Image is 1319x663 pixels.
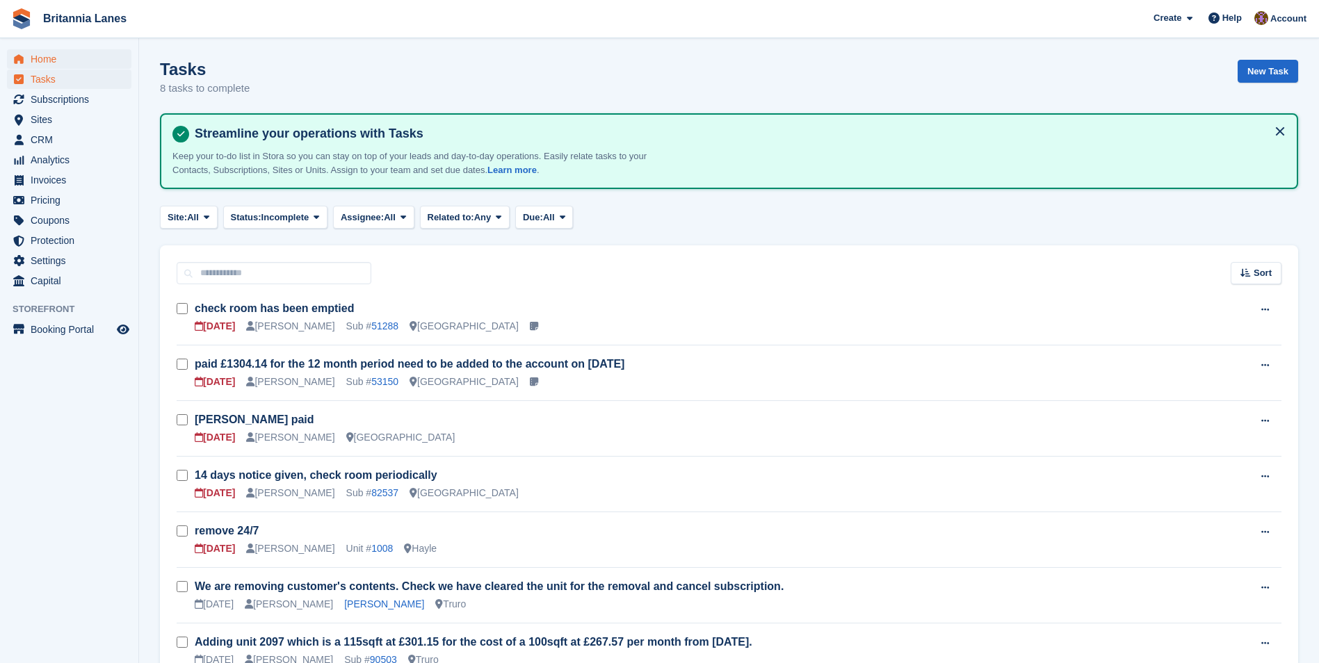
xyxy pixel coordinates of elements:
a: 82537 [371,487,398,498]
a: menu [7,49,131,69]
a: Preview store [115,321,131,338]
a: menu [7,320,131,339]
span: Home [31,49,114,69]
div: [PERSON_NAME] [245,597,333,612]
a: Learn more [487,165,537,175]
div: [DATE] [195,486,235,500]
span: Settings [31,251,114,270]
a: Adding unit 2097 which is a 115sqft at £301.15 for the cost of a 100sqft at £267.57 per month fro... [195,636,752,648]
a: Britannia Lanes [38,7,132,30]
div: [DATE] [195,430,235,445]
span: Assignee: [341,211,384,224]
span: Subscriptions [31,90,114,109]
span: Coupons [31,211,114,230]
span: Account [1270,12,1306,26]
span: Incomplete [261,211,309,224]
button: Site: All [160,206,218,229]
button: Related to: Any [420,206,510,229]
div: [PERSON_NAME] [246,430,334,445]
a: menu [7,150,131,170]
span: All [384,211,396,224]
a: menu [7,190,131,210]
a: menu [7,211,131,230]
span: Protection [31,231,114,250]
span: Analytics [31,150,114,170]
span: Related to: [428,211,474,224]
span: Capital [31,271,114,290]
span: Due: [523,211,543,224]
div: [PERSON_NAME] [246,541,334,556]
span: Tasks [31,69,114,89]
a: menu [7,90,131,109]
div: [GEOGRAPHIC_DATA] [410,319,519,334]
span: Create [1154,11,1181,25]
a: menu [7,69,131,89]
span: CRM [31,130,114,149]
a: check room has been emptied [195,302,354,314]
a: 51288 [371,320,398,331]
span: Booking Portal [31,320,114,339]
div: [DATE] [195,541,235,556]
p: Keep your to-do list in Stora so you can stay on top of your leads and day-to-day operations. Eas... [172,149,659,177]
a: menu [7,110,131,129]
span: Status: [231,211,261,224]
a: menu [7,251,131,270]
a: menu [7,271,131,290]
img: Andy Collier [1254,11,1268,25]
span: Sites [31,110,114,129]
div: [DATE] [195,375,235,389]
button: Status: Incomplete [223,206,327,229]
p: 8 tasks to complete [160,81,250,97]
div: Sub # [346,319,399,334]
a: menu [7,170,131,190]
a: 53150 [371,376,398,387]
span: Help [1222,11,1242,25]
a: [PERSON_NAME] paid [195,414,314,425]
a: remove 24/7 [195,525,259,537]
div: [PERSON_NAME] [246,486,334,500]
button: Assignee: All [333,206,414,229]
span: Sort [1254,266,1272,280]
a: paid £1304.14 for the 12 month period need to be added to the account on [DATE] [195,358,624,370]
span: Site: [168,211,187,224]
div: Truro [435,597,466,612]
button: Due: All [515,206,573,229]
a: New Task [1238,60,1298,83]
a: 1008 [371,543,393,554]
a: We are removing customer's contents. Check we have cleared the unit for the removal and cancel su... [195,580,784,592]
a: menu [7,231,131,250]
span: Storefront [13,302,138,316]
span: Pricing [31,190,114,210]
div: Hayle [404,541,437,556]
div: Unit # [346,541,394,556]
a: menu [7,130,131,149]
img: stora-icon-8386f47178a22dfd0bd8f6a31ec36ba5ce8667c1dd55bd0f319d3a0aa187defe.svg [11,8,32,29]
span: Invoices [31,170,114,190]
span: All [187,211,199,224]
div: [PERSON_NAME] [246,319,334,334]
div: Sub # [346,375,399,389]
span: All [543,211,555,224]
h4: Streamline your operations with Tasks [189,126,1286,142]
div: [GEOGRAPHIC_DATA] [346,430,455,445]
div: [GEOGRAPHIC_DATA] [410,486,519,500]
span: Any [474,211,492,224]
div: [PERSON_NAME] [246,375,334,389]
div: [DATE] [195,319,235,334]
div: [GEOGRAPHIC_DATA] [410,375,519,389]
h1: Tasks [160,60,250,79]
div: [DATE] [195,597,234,612]
a: 14 days notice given, check room periodically [195,469,437,481]
div: Sub # [346,486,399,500]
a: [PERSON_NAME] [344,598,424,609]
